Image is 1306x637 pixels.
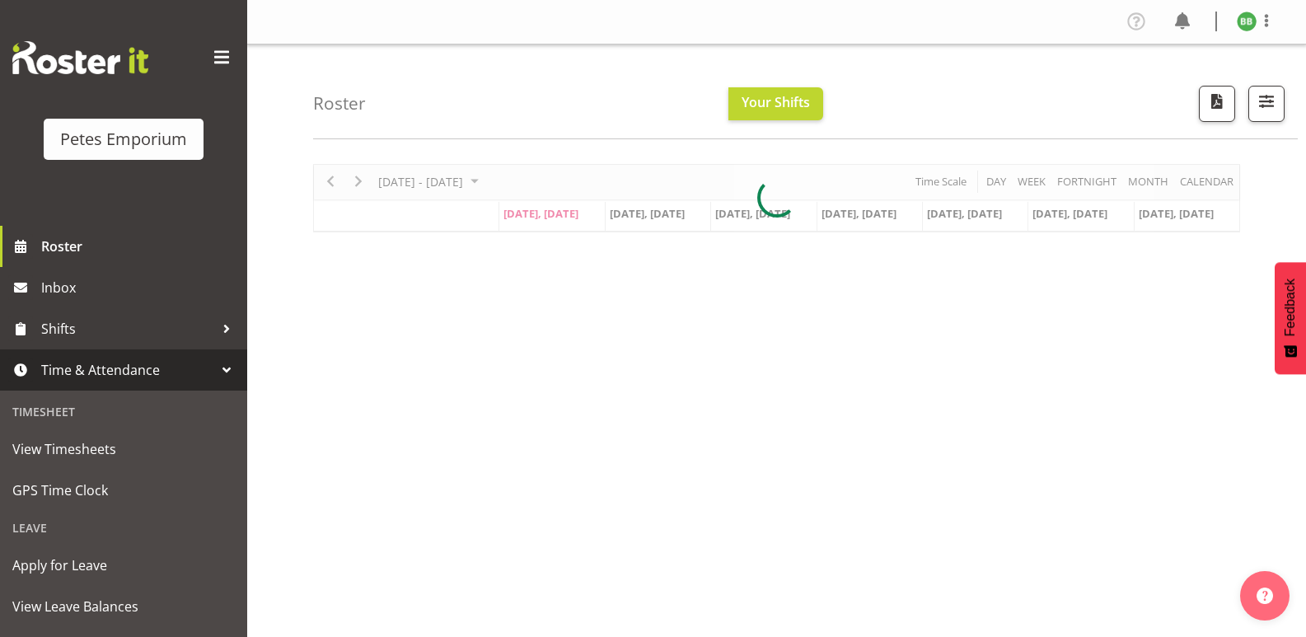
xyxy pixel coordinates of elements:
span: Roster [41,234,239,259]
span: Your Shifts [742,93,810,111]
a: Apply for Leave [4,545,243,586]
span: Apply for Leave [12,553,235,578]
button: Feedback - Show survey [1275,262,1306,374]
img: beena-bist9974.jpg [1237,12,1257,31]
span: GPS Time Clock [12,478,235,503]
button: Your Shifts [728,87,823,120]
h4: Roster [313,94,366,113]
div: Timesheet [4,395,243,429]
div: Petes Emporium [60,127,187,152]
span: Inbox [41,275,239,300]
div: Leave [4,511,243,545]
span: Time & Attendance [41,358,214,382]
span: Feedback [1283,279,1298,336]
a: View Timesheets [4,429,243,470]
img: Rosterit website logo [12,41,148,74]
span: Shifts [41,316,214,341]
span: View Leave Balances [12,594,235,619]
img: help-xxl-2.png [1257,588,1273,604]
a: GPS Time Clock [4,470,243,511]
span: View Timesheets [12,437,235,461]
a: View Leave Balances [4,586,243,627]
button: Filter Shifts [1248,86,1285,122]
button: Download a PDF of the roster according to the set date range. [1199,86,1235,122]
